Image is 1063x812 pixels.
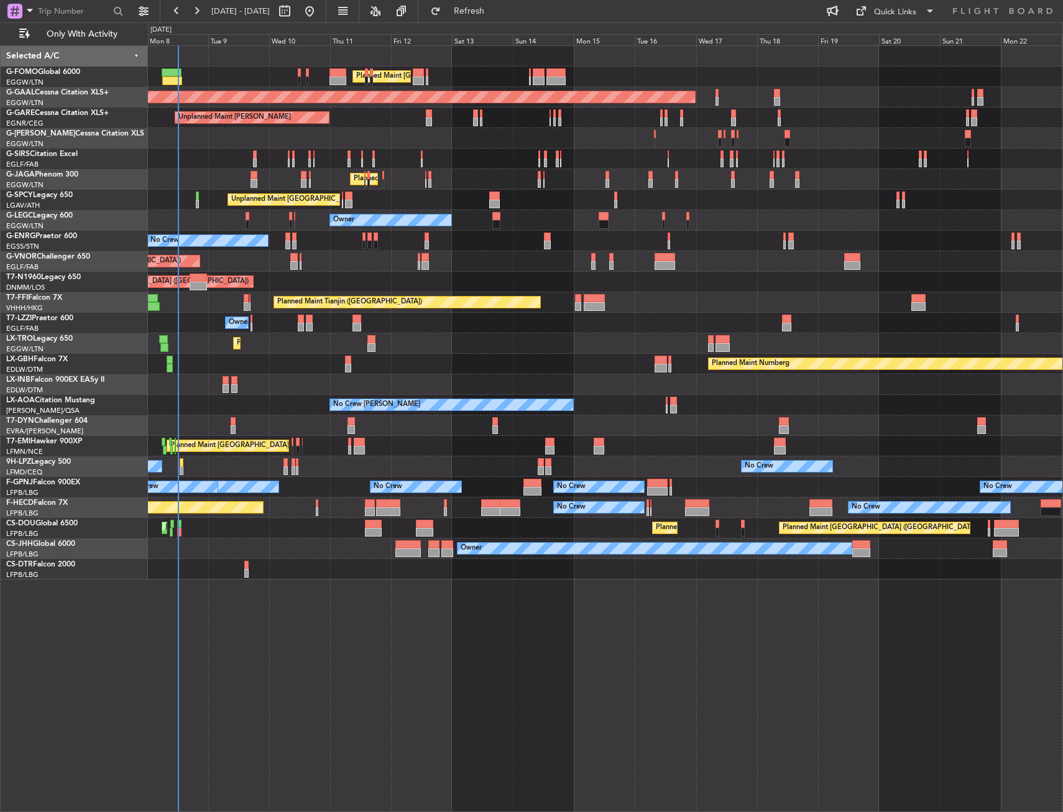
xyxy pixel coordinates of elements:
div: No Crew [852,498,880,517]
a: T7-EMIHawker 900XP [6,438,82,445]
span: G-JAGA [6,171,35,178]
a: [PERSON_NAME]/QSA [6,406,80,415]
div: Quick Links [874,6,916,19]
div: Mon 22 [1001,34,1062,45]
div: Sat 20 [879,34,940,45]
div: Tue 9 [208,34,269,45]
span: LX-AOA [6,397,35,404]
span: LX-GBH [6,356,34,363]
a: EGLF/FAB [6,160,39,169]
div: No Crew [150,231,179,250]
div: [DATE] [150,25,172,35]
button: Refresh [425,1,499,21]
div: Wed 17 [696,34,757,45]
span: G-GARE [6,109,35,117]
span: LX-INB [6,376,30,384]
span: G-GAAL [6,89,35,96]
a: EGLF/FAB [6,324,39,333]
span: CS-DTR [6,561,33,568]
a: EGGW/LTN [6,78,44,87]
span: T7-EMI [6,438,30,445]
div: Unplanned Maint [PERSON_NAME] [178,108,291,127]
a: G-SIRSCitation Excel [6,150,78,158]
a: LFMN/NCE [6,447,43,456]
a: LX-GBHFalcon 7X [6,356,68,363]
button: Quick Links [849,1,941,21]
a: G-LEGCLegacy 600 [6,212,73,219]
a: G-JAGAPhenom 300 [6,171,78,178]
a: LFPB/LBG [6,509,39,518]
a: CS-DOUGlobal 6500 [6,520,78,527]
a: LX-TROLegacy 650 [6,335,73,343]
div: Sat 13 [452,34,513,45]
div: Planned Maint [GEOGRAPHIC_DATA] ([GEOGRAPHIC_DATA]) [354,170,550,188]
span: T7-FFI [6,294,28,302]
span: F-GPNJ [6,479,33,486]
a: EGLF/FAB [6,262,39,272]
a: G-SPCYLegacy 650 [6,191,73,199]
a: EGSS/STN [6,242,39,251]
div: Planned Maint [GEOGRAPHIC_DATA] ([GEOGRAPHIC_DATA]) [356,67,552,86]
a: 9H-LPZLegacy 500 [6,458,71,466]
span: CS-DOU [6,520,35,527]
div: Mon 15 [574,34,635,45]
a: VHHH/HKG [6,303,43,313]
a: CS-JHHGlobal 6000 [6,540,75,548]
a: G-[PERSON_NAME]Cessna Citation XLS [6,130,144,137]
div: Owner [461,539,482,558]
span: G-FOMO [6,68,38,76]
a: T7-LZZIPraetor 600 [6,315,73,322]
span: CS-JHH [6,540,33,548]
span: G-LEGC [6,212,33,219]
a: EGGW/LTN [6,221,44,231]
div: Planned Maint Tianjin ([GEOGRAPHIC_DATA]) [277,293,422,311]
a: LFPB/LBG [6,529,39,538]
a: G-VNORChallenger 650 [6,253,90,261]
div: Thu 11 [330,34,391,45]
span: G-SIRS [6,150,30,158]
a: T7-N1960Legacy 650 [6,274,81,281]
div: Planned Maint [GEOGRAPHIC_DATA] ([GEOGRAPHIC_DATA]) [656,519,852,537]
span: [DATE] - [DATE] [211,6,270,17]
div: Mon 8 [147,34,208,45]
a: DNMM/LOS [6,283,45,292]
a: T7-FFIFalcon 7X [6,294,62,302]
div: Planned Maint [GEOGRAPHIC_DATA] ([GEOGRAPHIC_DATA]) [783,519,978,537]
a: F-GPNJFalcon 900EX [6,479,80,486]
span: Refresh [443,7,495,16]
div: No Crew [557,498,586,517]
div: No Crew [374,478,402,496]
div: Tue 16 [635,34,696,45]
div: Sun 21 [940,34,1001,45]
div: Planned Maint Dusseldorf [237,334,318,353]
button: Only With Activity [14,24,135,44]
span: T7-DYN [6,417,34,425]
div: Thu 18 [757,34,818,45]
div: Owner [229,313,250,332]
a: LFPB/LBG [6,570,39,579]
span: F-HECD [6,499,34,507]
a: LFPB/LBG [6,550,39,559]
input: Trip Number [38,2,109,21]
span: G-[PERSON_NAME] [6,130,75,137]
a: EGGW/LTN [6,98,44,108]
a: CS-DTRFalcon 2000 [6,561,75,568]
div: Wed 10 [269,34,330,45]
a: EDLW/DTM [6,365,43,374]
a: G-GAALCessna Citation XLS+ [6,89,109,96]
div: No Crew [983,478,1012,496]
span: G-ENRG [6,233,35,240]
a: T7-DYNChallenger 604 [6,417,88,425]
a: G-GARECessna Citation XLS+ [6,109,109,117]
a: LFPB/LBG [6,488,39,497]
a: EGGW/LTN [6,139,44,149]
a: LGAV/ATH [6,201,40,210]
div: Fri 19 [818,34,879,45]
span: LX-TRO [6,335,33,343]
span: 9H-LPZ [6,458,31,466]
a: EGNR/CEG [6,119,44,128]
div: Planned Maint [GEOGRAPHIC_DATA] [170,436,289,455]
div: Planned Maint Nurnberg [712,354,789,373]
a: EDLW/DTM [6,385,43,395]
div: Fri 12 [391,34,452,45]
